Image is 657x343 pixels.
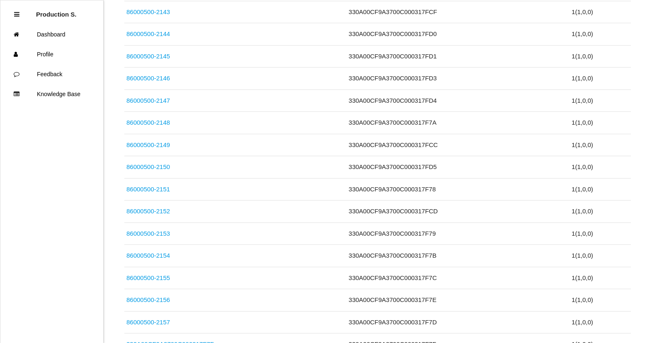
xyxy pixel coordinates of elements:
td: 330A00CF9A3700C000317F7E [347,289,570,312]
td: 330A00CF9A3700C000317F78 [347,178,570,200]
td: 1 ( 1 , 0 , 0 ) [570,89,631,112]
a: Profile [0,44,103,64]
a: 86000500-2151 [126,186,170,193]
td: 1 ( 1 , 0 , 0 ) [570,134,631,156]
a: 86000500-2143 [126,8,170,15]
td: 1 ( 1 , 0 , 0 ) [570,45,631,68]
td: 330A00CF9A3700C000317FD0 [347,23,570,46]
a: 86000500-2157 [126,319,170,326]
td: 330A00CF9A3700C000317F7C [347,267,570,289]
a: 86000500-2153 [126,230,170,237]
td: 330A00CF9A3700C000317FCC [347,134,570,156]
td: 1 ( 1 , 0 , 0 ) [570,311,631,333]
a: 86000500-2150 [126,163,170,170]
a: 86000500-2147 [126,97,170,104]
td: 1 ( 1 , 0 , 0 ) [570,112,631,134]
td: 330A00CF9A3700C000317F7A [347,112,570,134]
td: 330A00CF9A3700C000317FD3 [347,68,570,90]
td: 1 ( 1 , 0 , 0 ) [570,23,631,46]
td: 330A00CF9A3700C000317FD1 [347,45,570,68]
a: Knowledge Base [0,84,103,104]
td: 1 ( 1 , 0 , 0 ) [570,1,631,23]
td: 1 ( 1 , 0 , 0 ) [570,200,631,223]
div: Close [14,5,19,24]
td: 330A00CF9A3700C000317F79 [347,222,570,245]
a: 86000500-2154 [126,252,170,259]
a: 86000500-2145 [126,53,170,60]
td: 1 ( 1 , 0 , 0 ) [570,68,631,90]
a: 86000500-2155 [126,274,170,281]
td: 1 ( 1 , 0 , 0 ) [570,222,631,245]
a: 86000500-2156 [126,296,170,303]
td: 330A00CF9A3700C000317F7D [347,311,570,333]
td: 330A00CF9A3700C000317FD5 [347,156,570,179]
td: 330A00CF9A3700C000317FCD [347,200,570,223]
a: 86000500-2148 [126,119,170,126]
td: 1 ( 1 , 0 , 0 ) [570,156,631,179]
a: 86000500-2152 [126,208,170,215]
td: 1 ( 1 , 0 , 0 ) [570,178,631,200]
td: 330A00CF9A3700C000317FCF [347,1,570,23]
td: 330A00CF9A3700C000317F7B [347,245,570,267]
td: 1 ( 1 , 0 , 0 ) [570,289,631,312]
p: Production Shifts [36,5,77,18]
td: 1 ( 1 , 0 , 0 ) [570,267,631,289]
a: Dashboard [0,24,103,44]
a: Feedback [0,64,103,84]
td: 330A00CF9A3700C000317FD4 [347,89,570,112]
a: 86000500-2146 [126,75,170,82]
a: 86000500-2149 [126,141,170,148]
a: 86000500-2144 [126,30,170,37]
td: 1 ( 1 , 0 , 0 ) [570,245,631,267]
